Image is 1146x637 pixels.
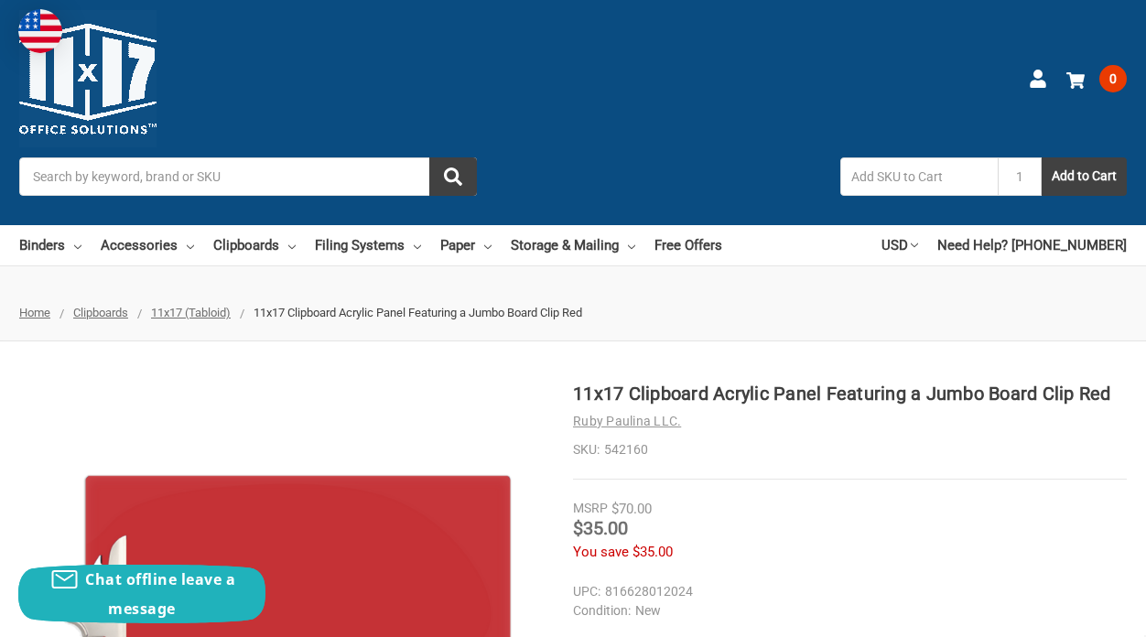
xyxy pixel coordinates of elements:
[101,225,194,265] a: Accessories
[73,306,128,319] a: Clipboards
[573,601,631,621] dt: Condition:
[18,565,265,623] button: Chat offline leave a message
[254,306,582,319] span: 11x17 Clipboard Acrylic Panel Featuring a Jumbo Board Clip Red
[19,306,50,319] a: Home
[573,544,629,560] span: You save
[19,157,477,196] input: Search by keyword, brand or SKU
[573,414,681,428] a: Ruby Paulina LLC.
[611,501,652,517] span: $70.00
[19,10,157,147] img: 11x17.com
[213,225,296,265] a: Clipboards
[937,225,1127,265] a: Need Help? [PHONE_NUMBER]
[315,225,421,265] a: Filing Systems
[632,544,673,560] span: $35.00
[573,582,1127,601] dd: 816628012024
[511,225,635,265] a: Storage & Mailing
[573,380,1127,407] h1: 11x17 Clipboard Acrylic Panel Featuring a Jumbo Board Clip Red
[573,440,600,459] dt: SKU:
[1066,55,1127,103] a: 0
[85,569,235,619] span: Chat offline leave a message
[440,225,492,265] a: Paper
[881,225,918,265] a: USD
[654,225,722,265] a: Free Offers
[573,499,608,518] div: MSRP
[573,440,1127,459] dd: 542160
[573,517,628,539] span: $35.00
[1099,65,1127,92] span: 0
[18,9,62,53] img: duty and tax information for United States
[840,157,998,196] input: Add SKU to Cart
[1042,157,1127,196] button: Add to Cart
[151,306,231,319] a: 11x17 (Tabloid)
[19,225,81,265] a: Binders
[573,582,600,601] dt: UPC:
[573,601,1127,621] dd: New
